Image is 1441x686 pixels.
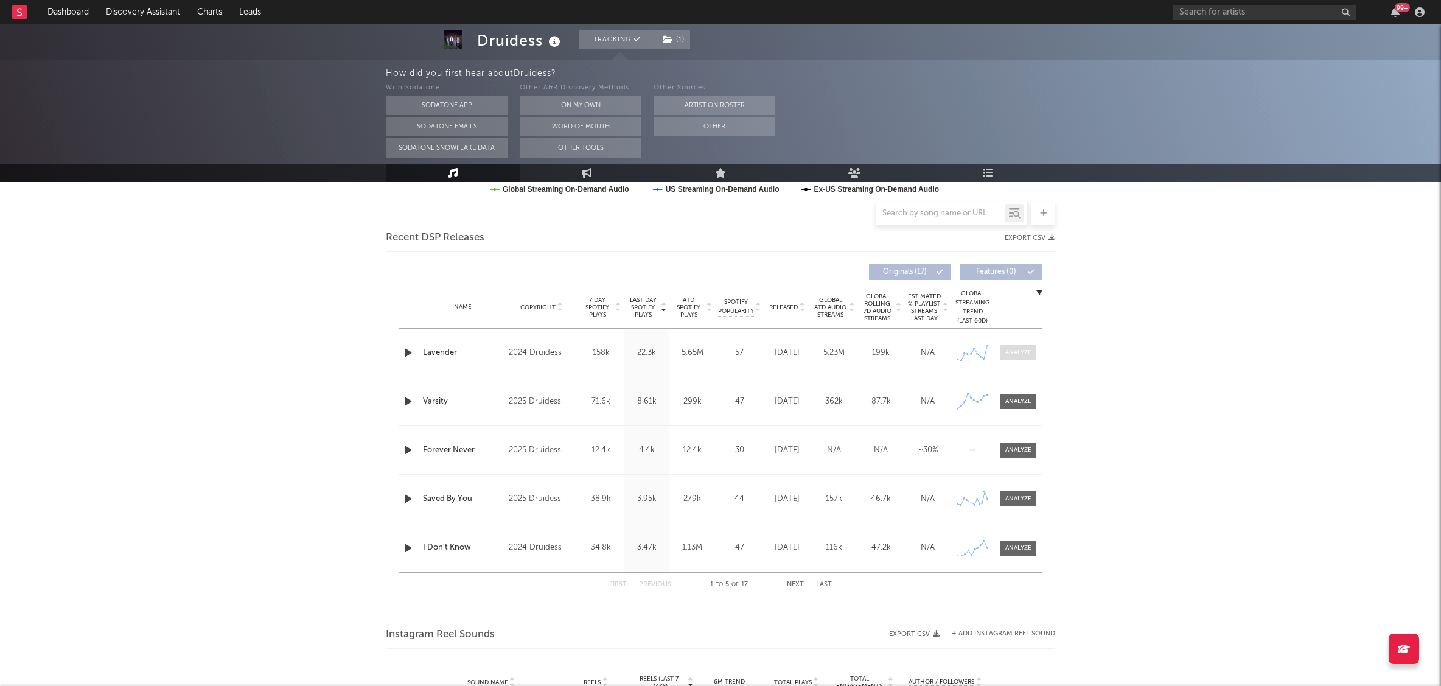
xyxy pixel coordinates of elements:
[627,444,666,457] div: 4.4k
[1173,5,1356,20] input: Search for artists
[767,493,808,505] div: [DATE]
[386,81,508,96] div: With Sodatone
[509,346,575,360] div: 2024 Druidess
[718,444,761,457] div: 30
[672,542,712,554] div: 1.13M
[814,396,854,408] div: 362k
[696,578,762,592] div: 1 5 17
[520,304,556,311] span: Copyright
[423,303,503,312] div: Name
[581,396,621,408] div: 71.6k
[509,541,575,555] div: 2024 Druidess
[718,396,761,408] div: 47
[816,581,832,588] button: Last
[627,396,666,408] div: 8.61k
[1005,234,1055,242] button: Export CSV
[509,394,575,409] div: 2025 Druidess
[860,444,901,457] div: N/A
[940,631,1055,637] div: + Add Instagram Reel Sound
[386,231,484,245] span: Recent DSP Releases
[655,30,690,49] button: (1)
[386,628,495,642] span: Instagram Reel Sounds
[718,542,761,554] div: 47
[386,66,1441,81] div: How did you first hear about Druidess ?
[814,185,940,194] text: Ex-US Streaming On-Demand Audio
[627,493,666,505] div: 3.95k
[672,493,712,505] div: 279k
[869,264,951,280] button: Originals(17)
[774,679,812,686] span: Total Plays
[909,678,974,686] span: Author / Followers
[520,138,641,158] button: Other Tools
[581,347,621,359] div: 158k
[654,117,775,136] button: Other
[627,347,666,359] div: 22.3k
[860,493,901,505] div: 46.7k
[581,493,621,505] div: 38.9k
[767,347,808,359] div: [DATE]
[627,296,659,318] span: Last Day Spotify Plays
[509,492,575,506] div: 2025 Druidess
[672,444,712,457] div: 12.4k
[960,264,1042,280] button: Features(0)
[814,444,854,457] div: N/A
[767,542,808,554] div: [DATE]
[520,117,641,136] button: Word Of Mouth
[666,185,780,194] text: US Streaming On-Demand Audio
[907,493,948,505] div: N/A
[767,444,808,457] div: [DATE]
[787,581,804,588] button: Next
[718,493,761,505] div: 44
[907,293,941,322] span: Estimated % Playlist Streams Last Day
[509,443,575,458] div: 2025 Druidess
[814,542,854,554] div: 116k
[907,444,948,457] div: ~ 30 %
[386,117,508,136] button: Sodatone Emails
[581,444,621,457] div: 12.4k
[907,396,948,408] div: N/A
[654,81,775,96] div: Other Sources
[860,293,894,322] span: Global Rolling 7D Audio Streams
[968,268,1024,276] span: Features ( 0 )
[860,542,901,554] div: 47.2k
[718,298,754,316] span: Spotify Popularity
[520,81,641,96] div: Other A&R Discovery Methods
[952,631,1055,637] button: + Add Instagram Reel Sound
[877,268,933,276] span: Originals ( 17 )
[503,185,629,194] text: Global Streaming On-Demand Audio
[767,396,808,408] div: [DATE]
[423,444,503,457] a: Forever Never
[386,96,508,115] button: Sodatone App
[609,581,627,588] button: First
[581,296,613,318] span: 7 Day Spotify Plays
[860,347,901,359] div: 199k
[769,304,798,311] span: Released
[814,493,854,505] div: 157k
[954,289,991,326] div: Global Streaming Trend (Last 60D)
[627,542,666,554] div: 3.47k
[639,581,671,588] button: Previous
[716,582,723,587] span: to
[423,542,503,554] a: I Don't Know
[672,347,712,359] div: 5.65M
[654,96,775,115] button: Artist on Roster
[520,96,641,115] button: On My Own
[386,138,508,158] button: Sodatone Snowflake Data
[423,347,503,359] a: Lavender
[655,30,691,49] span: ( 1 )
[876,209,1005,219] input: Search by song name or URL
[731,582,739,587] span: of
[467,679,508,686] span: Sound Name
[581,542,621,554] div: 34.8k
[814,296,847,318] span: Global ATD Audio Streams
[672,396,712,408] div: 299k
[423,396,503,408] a: Varsity
[672,296,705,318] span: ATD Spotify Plays
[579,30,655,49] button: Tracking
[423,493,503,505] a: Saved By You
[1395,3,1410,12] div: 99 +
